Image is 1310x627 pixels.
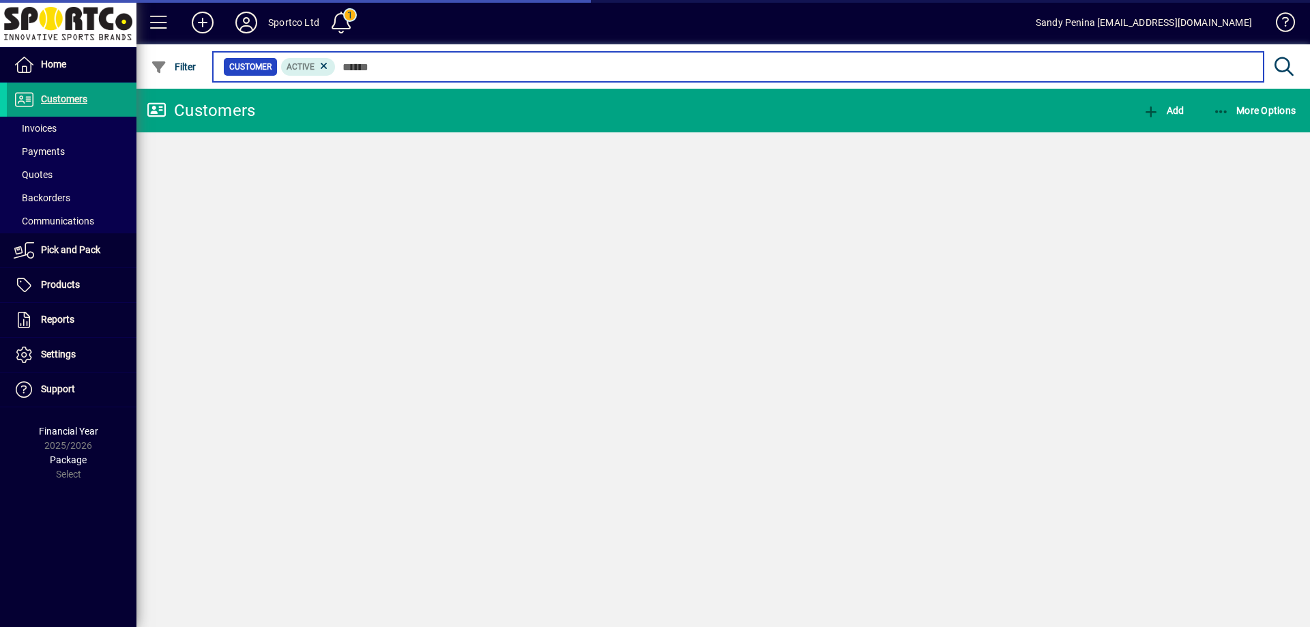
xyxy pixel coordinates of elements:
[1143,105,1184,116] span: Add
[7,140,136,163] a: Payments
[281,58,336,76] mat-chip: Activation Status: Active
[41,383,75,394] span: Support
[147,55,200,79] button: Filter
[151,61,196,72] span: Filter
[1266,3,1293,47] a: Knowledge Base
[41,314,74,325] span: Reports
[50,454,87,465] span: Package
[41,349,76,360] span: Settings
[229,60,272,74] span: Customer
[14,123,57,134] span: Invoices
[7,373,136,407] a: Support
[14,169,53,180] span: Quotes
[7,268,136,302] a: Products
[7,303,136,337] a: Reports
[287,62,315,72] span: Active
[14,146,65,157] span: Payments
[41,279,80,290] span: Products
[41,244,100,255] span: Pick and Pack
[7,163,136,186] a: Quotes
[7,186,136,209] a: Backorders
[39,426,98,437] span: Financial Year
[14,192,70,203] span: Backorders
[7,338,136,372] a: Settings
[7,48,136,82] a: Home
[14,216,94,227] span: Communications
[7,209,136,233] a: Communications
[1213,105,1296,116] span: More Options
[41,93,87,104] span: Customers
[7,233,136,267] a: Pick and Pack
[224,10,268,35] button: Profile
[41,59,66,70] span: Home
[181,10,224,35] button: Add
[1210,98,1300,123] button: More Options
[268,12,319,33] div: Sportco Ltd
[1036,12,1252,33] div: Sandy Penina [EMAIL_ADDRESS][DOMAIN_NAME]
[1139,98,1187,123] button: Add
[147,100,255,121] div: Customers
[7,117,136,140] a: Invoices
